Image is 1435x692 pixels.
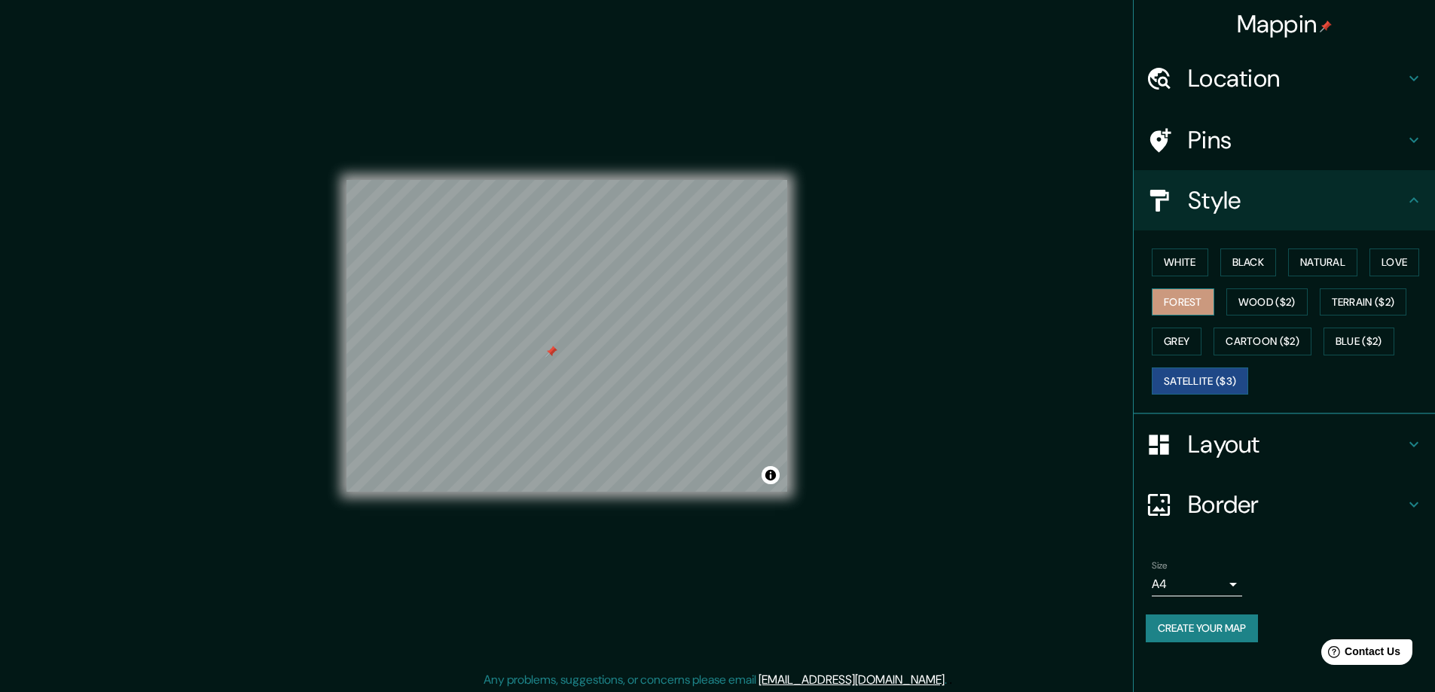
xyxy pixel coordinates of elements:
[1188,185,1405,215] h4: Style
[1320,20,1332,32] img: pin-icon.png
[1134,414,1435,474] div: Layout
[1301,633,1418,675] iframe: Help widget launcher
[347,180,787,492] canvas: Map
[1152,248,1208,276] button: White
[1146,614,1258,642] button: Create your map
[1188,429,1405,459] h4: Layout
[1237,9,1333,39] h4: Mappin
[1152,559,1168,572] label: Size
[1220,248,1277,276] button: Black
[1188,125,1405,155] h4: Pins
[1134,170,1435,230] div: Style
[759,672,945,687] a: [EMAIL_ADDRESS][DOMAIN_NAME]
[1369,248,1419,276] button: Love
[1226,288,1308,316] button: Wood ($2)
[947,671,949,689] div: .
[762,466,780,484] button: Toggle attribution
[1288,248,1357,276] button: Natural
[1324,328,1394,355] button: Blue ($2)
[949,671,952,689] div: .
[1214,328,1311,355] button: Cartoon ($2)
[1152,572,1242,596] div: A4
[1134,110,1435,170] div: Pins
[1188,63,1405,93] h4: Location
[1134,474,1435,535] div: Border
[1152,328,1201,355] button: Grey
[1152,367,1248,395] button: Satellite ($3)
[1152,288,1214,316] button: Forest
[484,671,947,689] p: Any problems, suggestions, or concerns please email .
[1320,288,1407,316] button: Terrain ($2)
[1134,48,1435,108] div: Location
[1188,489,1405,520] h4: Border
